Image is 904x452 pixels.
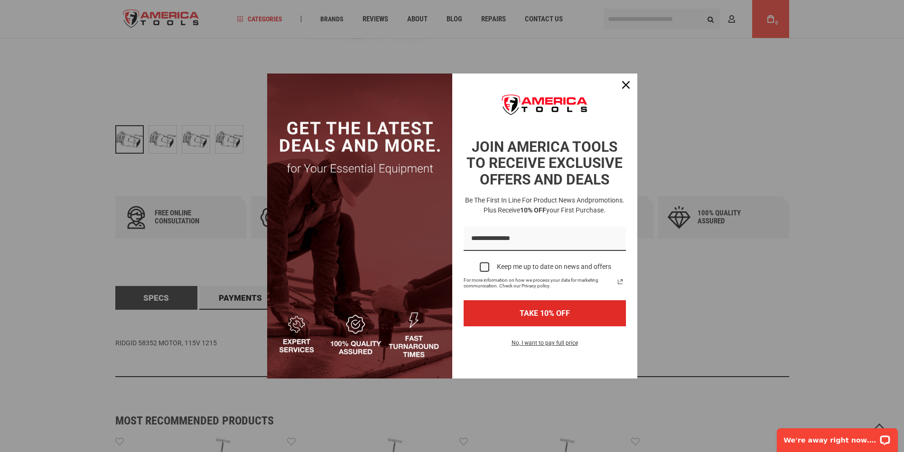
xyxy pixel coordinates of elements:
div: Keep me up to date on news and offers [497,263,611,271]
input: Email field [464,227,626,251]
button: Close [615,74,637,96]
iframe: LiveChat chat widget [771,422,904,452]
h3: Be the first in line for product news and [462,195,628,215]
button: TAKE 10% OFF [464,300,626,326]
a: Read our Privacy Policy [615,276,626,287]
svg: link icon [615,276,626,287]
strong: JOIN AMERICA TOOLS TO RECEIVE EXCLUSIVE OFFERS AND DEALS [466,138,623,188]
span: For more information on how we process your data for marketing communication. Check our Privacy p... [464,277,615,289]
strong: 10% OFF [520,206,546,214]
svg: close icon [622,81,630,89]
button: No, I want to pay full price [504,338,586,354]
